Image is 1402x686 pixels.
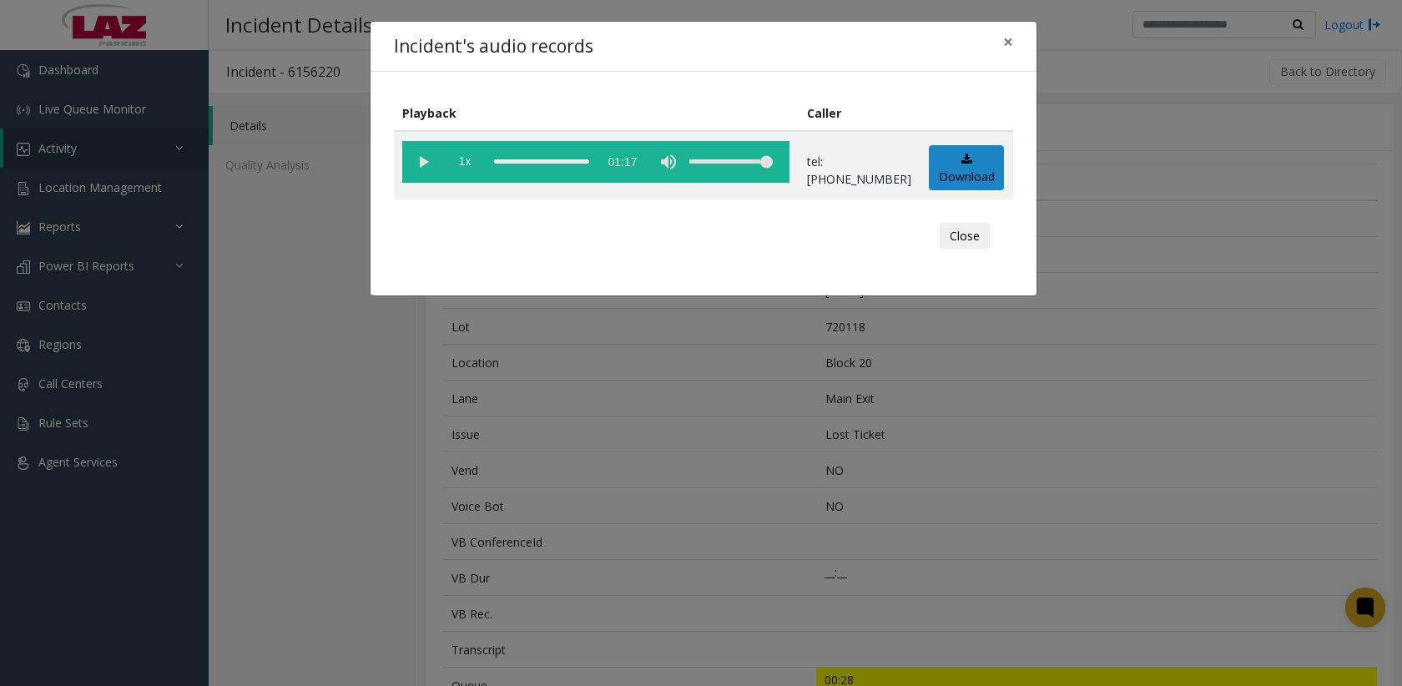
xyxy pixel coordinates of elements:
[1003,30,1013,53] span: ×
[689,141,773,183] div: volume level
[394,95,799,131] th: Playback
[929,145,1004,191] a: Download
[444,141,486,183] span: playback speed button
[799,95,920,131] th: Caller
[807,153,911,188] p: tel:[PHONE_NUMBER]
[394,33,593,60] h4: Incident's audio records
[494,141,589,183] div: scrub bar
[940,223,990,250] button: Close
[991,22,1025,63] button: Close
